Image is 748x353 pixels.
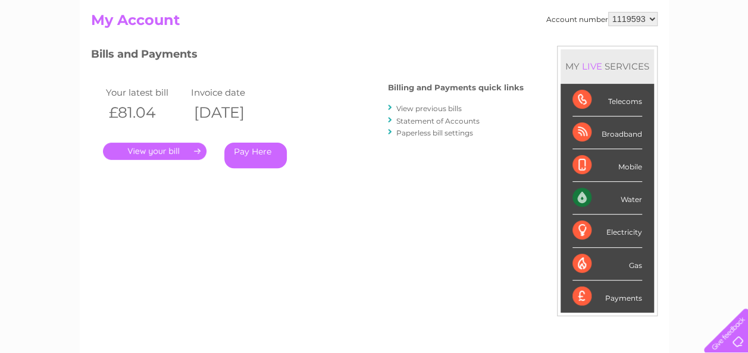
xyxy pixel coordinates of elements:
[572,215,642,247] div: Electricity
[539,51,561,59] a: Water
[580,61,605,72] div: LIVE
[396,128,473,137] a: Paperless bill settings
[26,31,87,67] img: logo.png
[572,248,642,280] div: Gas
[602,51,637,59] a: Telecoms
[224,143,287,168] a: Pay Here
[561,49,654,83] div: MY SERVICES
[396,116,480,125] a: Statement of Accounts
[188,84,274,100] td: Invoice date
[524,6,606,21] a: 0333 014 3131
[572,280,642,313] div: Payments
[91,12,658,34] h2: My Account
[644,51,662,59] a: Blog
[91,46,524,67] h3: Bills and Payments
[388,83,524,92] h4: Billing and Payments quick links
[568,51,594,59] a: Energy
[103,143,206,160] a: .
[103,84,189,100] td: Your latest bill
[572,116,642,149] div: Broadband
[93,7,656,58] div: Clear Business is a trading name of Verastar Limited (registered in [GEOGRAPHIC_DATA] No. 3667643...
[572,149,642,182] div: Mobile
[396,104,462,113] a: View previous bills
[103,100,189,125] th: £81.04
[572,182,642,215] div: Water
[546,12,658,26] div: Account number
[572,84,642,116] div: Telecoms
[669,51,698,59] a: Contact
[188,100,274,125] th: [DATE]
[709,51,737,59] a: Log out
